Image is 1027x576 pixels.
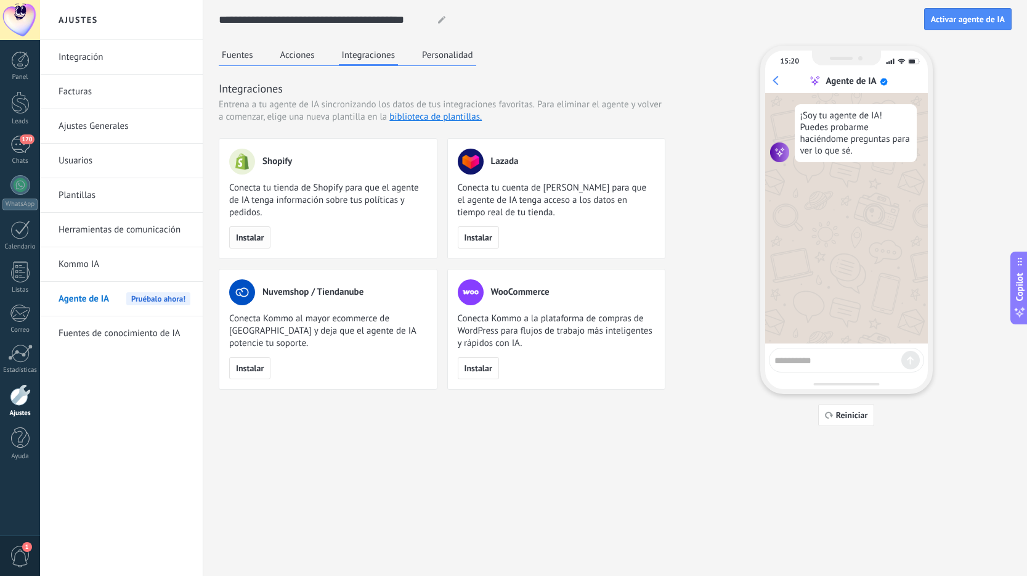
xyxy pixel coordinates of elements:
[59,144,190,178] a: Usuarios
[40,316,203,350] li: Fuentes de conocimiento de IA
[491,155,519,168] span: Lazada
[2,157,38,165] div: Chats
[458,357,499,379] button: Instalar
[40,40,203,75] li: Integración
[2,453,38,461] div: Ayuda
[262,155,292,168] span: Shopify
[59,213,190,247] a: Herramientas de comunicación
[458,313,656,350] span: Conecta Kommo a la plataforma de compras de WordPress para flujos de trabajo más inteligentes y r...
[40,282,203,316] li: Agente de IA
[229,357,270,379] button: Instalar
[229,182,427,219] span: Conecta tu tienda de Shopify para que el agente de IA tenga información sobre tus políticas y ped...
[339,46,399,66] button: Integraciones
[59,178,190,213] a: Plantillas
[2,118,38,126] div: Leads
[229,226,270,249] button: Instalar
[2,326,38,334] div: Correo
[59,40,190,75] a: Integración
[59,282,109,316] span: Agente de IA
[465,233,492,242] span: Instalar
[40,144,203,178] li: Usuarios
[219,81,665,96] h3: Integraciones
[458,226,499,249] button: Instalar
[924,8,1012,30] button: Activar agente de IA
[795,104,917,162] div: ¡Soy tu agente de IA! Puedes probarme haciéndome preguntas para ver lo que sé.
[219,99,662,123] span: Para eliminar el agente y volver a comenzar, elige una nueva plantilla en la
[770,142,790,162] img: agent icon
[389,111,482,123] a: biblioteca de plantillas.
[836,411,868,419] span: Reiniciar
[826,75,876,87] div: Agente de IA
[2,409,38,418] div: Ajustes
[229,313,427,350] span: Conecta Kommo al mayor ecommerce de [GEOGRAPHIC_DATA] y deja que el agente de IA potencie tu sopo...
[491,286,550,298] span: WooCommerce
[419,46,476,64] button: Personalidad
[818,404,875,426] button: Reiniciar
[277,46,318,64] button: Acciones
[59,109,190,144] a: Ajustes Generales
[219,99,535,111] span: Entrena a tu agente de IA sincronizando los datos de tus integraciones favoritas.
[59,282,190,316] a: Agente de IAPruébalo ahora!
[236,364,264,372] span: Instalar
[40,213,203,247] li: Herramientas de comunicación
[1013,273,1026,302] span: Copilot
[40,75,203,109] li: Facturas
[262,286,363,298] span: Nuvemshop / Tiendanube
[931,15,1005,23] span: Activar agente de IA
[781,57,799,66] div: 15:20
[59,75,190,109] a: Facturas
[2,199,38,210] div: WhatsApp
[236,233,264,242] span: Instalar
[2,73,38,81] div: Panel
[59,247,190,282] a: Kommo IA
[458,182,656,219] span: Conecta tu cuenta de [PERSON_NAME] para que el agente de IA tenga acceso a los datos en tiempo re...
[40,247,203,282] li: Kommo IA
[22,542,32,552] span: 1
[2,243,38,251] div: Calendario
[40,109,203,144] li: Ajustes Generales
[40,178,203,213] li: Plantillas
[465,364,492,372] span: Instalar
[126,292,190,305] span: Pruébalo ahora!
[2,286,38,294] div: Listas
[59,316,190,351] a: Fuentes de conocimiento de IA
[219,46,256,64] button: Fuentes
[2,366,38,374] div: Estadísticas
[20,134,34,144] span: 170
